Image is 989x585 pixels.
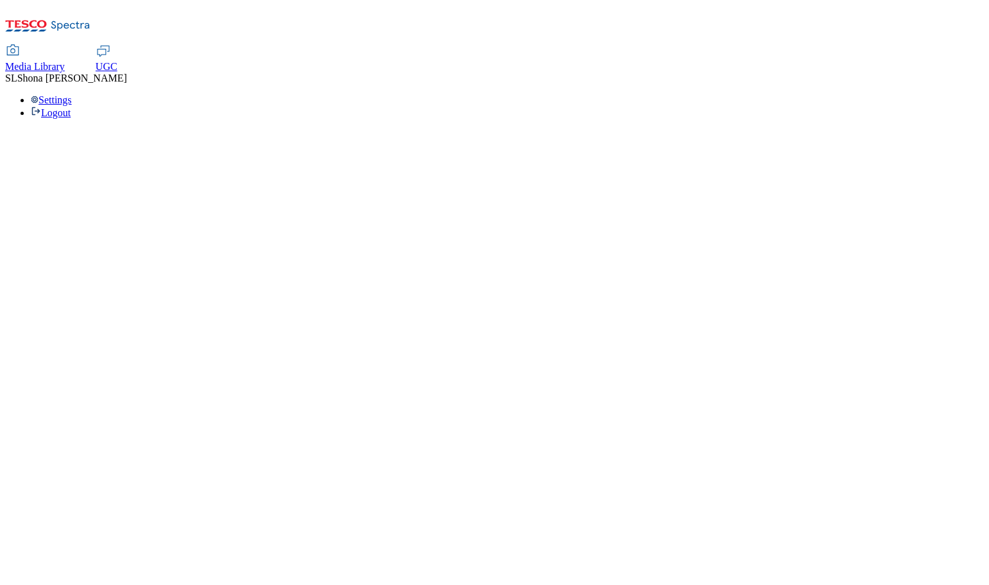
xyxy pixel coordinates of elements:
a: Logout [31,107,71,118]
a: UGC [96,46,117,73]
span: SL [5,73,17,83]
span: Media Library [5,61,65,72]
span: Shona [PERSON_NAME] [17,73,127,83]
a: Media Library [5,46,65,73]
span: UGC [96,61,117,72]
a: Settings [31,94,72,105]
